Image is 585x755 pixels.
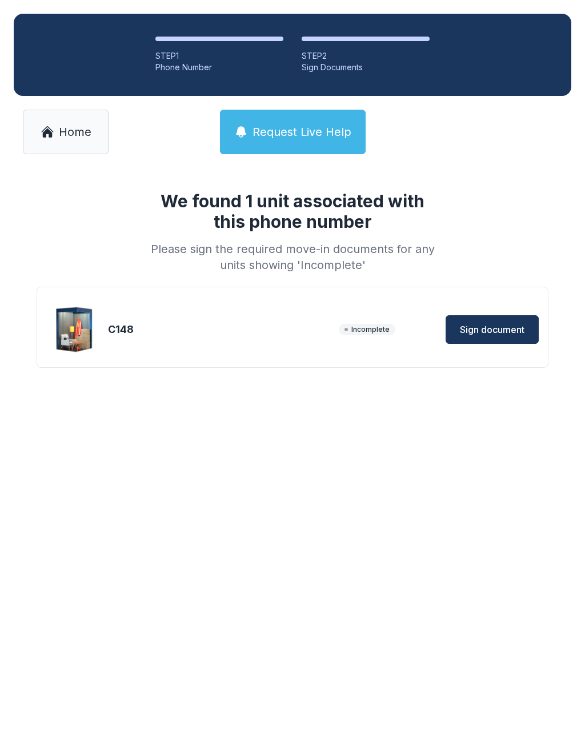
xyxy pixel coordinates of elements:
[146,191,439,232] h1: We found 1 unit associated with this phone number
[302,62,430,73] div: Sign Documents
[302,50,430,62] div: STEP 2
[108,322,334,338] div: C148
[155,50,283,62] div: STEP 1
[59,124,91,140] span: Home
[460,323,524,336] span: Sign document
[155,62,283,73] div: Phone Number
[253,124,351,140] span: Request Live Help
[339,324,395,335] span: Incomplete
[146,241,439,273] div: Please sign the required move-in documents for any units showing 'Incomplete'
